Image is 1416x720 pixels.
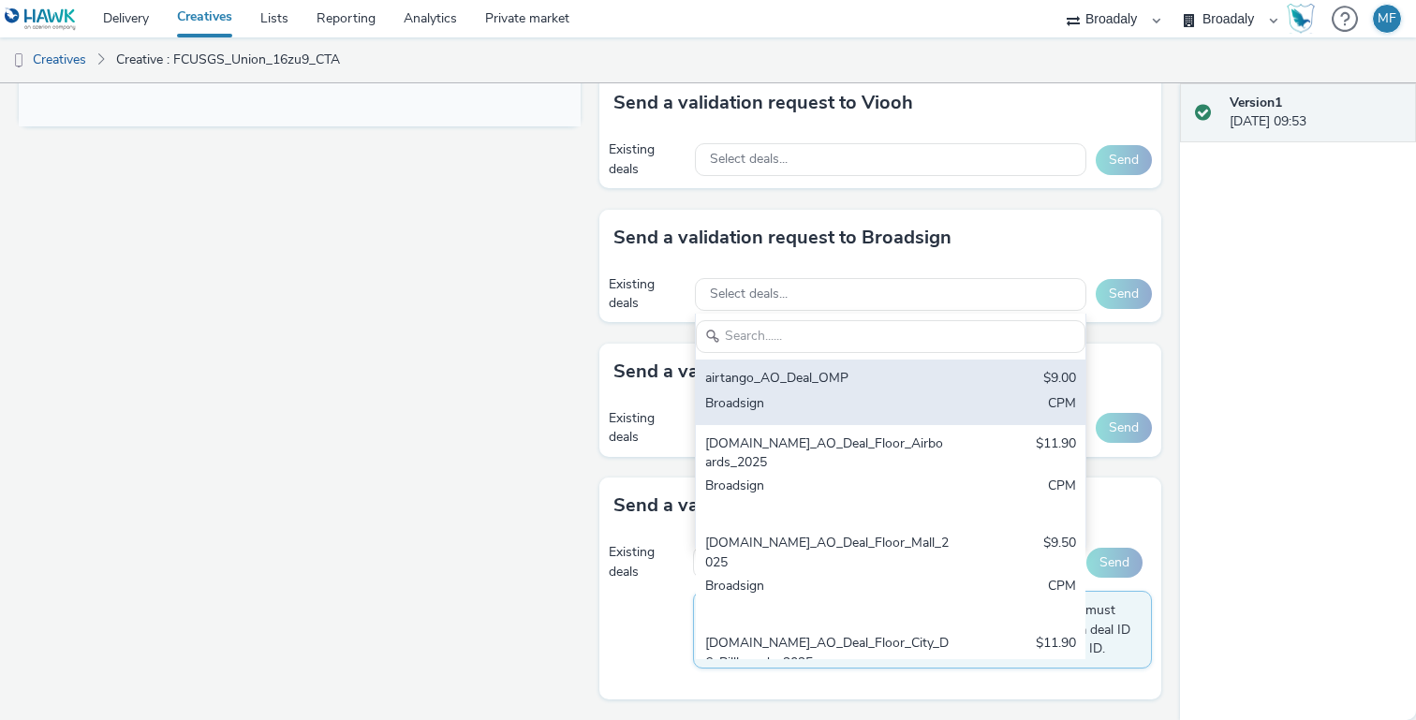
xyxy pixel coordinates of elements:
[705,577,950,615] div: Broadsign
[1048,394,1076,416] div: CPM
[613,358,975,386] h3: Send a validation request to MyAdbooker
[609,543,684,581] div: Existing deals
[1230,94,1282,111] strong: Version 1
[705,394,950,416] div: Broadsign
[9,51,28,70] img: dooh
[609,275,686,314] div: Existing deals
[124,58,438,234] img: Advertisement preview
[1096,279,1152,309] button: Send
[1287,4,1315,34] img: Hawk Academy
[1096,145,1152,175] button: Send
[613,492,982,520] h3: Send a validation request to Phenix Digital
[5,7,77,31] img: undefined Logo
[696,320,1085,353] input: Search......
[1036,434,1076,473] div: $11.90
[1086,548,1143,578] button: Send
[710,152,788,168] span: Select deals...
[705,634,950,672] div: [DOMAIN_NAME]_AO_Deal_Floor_City_D6_Billboards_2025
[613,224,951,252] h3: Send a validation request to Broadsign
[1048,477,1076,515] div: CPM
[710,287,788,302] span: Select deals...
[107,37,349,82] a: Creative : FCUSGS_Union_16zu9_CTA
[609,140,686,179] div: Existing deals
[1287,4,1322,34] a: Hawk Academy
[705,434,950,473] div: [DOMAIN_NAME]_AO_Deal_Floor_Airboards_2025
[613,89,913,117] h3: Send a validation request to Viooh
[1230,94,1401,132] div: [DATE] 09:53
[1048,577,1076,615] div: CPM
[1043,369,1076,390] div: $9.00
[705,534,950,572] div: [DOMAIN_NAME]_AO_Deal_Floor_Mall_2025
[1036,634,1076,672] div: $11.90
[1043,534,1076,572] div: $9.50
[609,409,686,448] div: Existing deals
[1096,413,1152,443] button: Send
[705,369,950,390] div: airtango_AO_Deal_OMP
[1378,5,1396,33] div: MF
[705,477,950,515] div: Broadsign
